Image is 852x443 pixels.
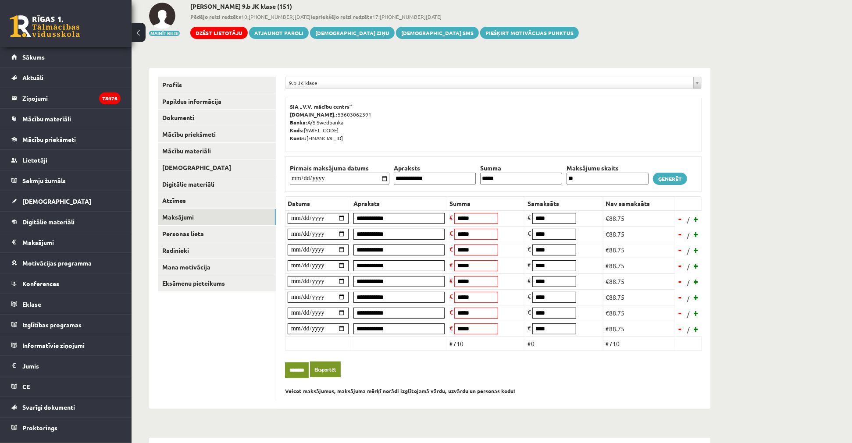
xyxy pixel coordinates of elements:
th: Apraksts [351,196,447,210]
a: Mana motivācija [158,259,276,275]
b: Konts: [290,135,307,142]
th: Samaksāts [525,196,603,210]
a: Jumis [11,356,121,376]
span: Svarīgi dokumenti [22,403,75,411]
a: Konferences [11,273,121,294]
legend: Ziņojumi [22,88,121,108]
span: € [528,261,531,269]
b: [DOMAIN_NAME].: [290,111,338,118]
b: SIA „V.V. mācību centrs” [290,103,353,110]
td: €88.75 [603,321,675,337]
legend: Maksājumi [22,232,121,252]
span: € [449,261,453,269]
a: [DEMOGRAPHIC_DATA] [158,159,276,176]
a: - [676,291,685,304]
td: €710 [447,337,525,351]
span: Digitālie materiāli [22,218,75,226]
th: Datums [285,196,351,210]
span: 9.b JK klase [289,77,690,89]
span: / [686,278,691,287]
td: €88.75 [603,289,675,305]
b: Banka: [290,119,307,126]
span: € [528,292,531,300]
a: Proktorings [11,418,121,438]
a: Mācību priekšmeti [11,129,121,149]
th: Apraksts [392,163,478,173]
b: Kods: [290,127,304,134]
span: Informatīvie ziņojumi [22,341,85,349]
span: / [686,294,691,303]
a: Maksājumi [158,209,276,225]
span: € [528,276,531,284]
td: €0 [525,337,603,351]
a: - [676,259,685,272]
a: + [692,275,701,288]
span: / [686,246,691,255]
th: Maksājumu skaits [564,163,651,173]
td: €710 [603,337,675,351]
a: Ziņojumi78476 [11,88,121,108]
span: / [686,215,691,224]
span: € [528,245,531,253]
b: Veicot maksājumus, maksājuma mērķī norādi izglītojamā vārdu, uzvārdu un personas kodu! [285,387,515,394]
a: Eksāmenu pieteikums [158,275,276,291]
span: € [449,229,453,237]
a: Atzīmes [158,192,276,209]
a: Digitālie materiāli [158,176,276,192]
a: - [676,322,685,335]
span: € [449,276,453,284]
a: Sākums [11,47,121,67]
b: Pēdējo reizi redzēts [190,13,241,20]
a: CE [11,376,121,397]
span: € [449,292,453,300]
span: € [449,245,453,253]
a: Mācību priekšmeti [158,126,276,142]
i: 78476 [99,92,121,104]
span: € [449,324,453,332]
span: CE [22,383,30,390]
span: € [528,324,531,332]
span: Proktorings [22,424,57,432]
span: € [528,213,531,221]
a: Radinieki [158,242,276,259]
a: Mācību materiāli [11,109,121,129]
span: Motivācijas programma [22,259,92,267]
span: / [686,309,691,319]
a: Rīgas 1. Tālmācības vidusskola [10,15,80,37]
span: / [686,262,691,271]
a: Motivācijas programma [11,253,121,273]
a: + [692,291,701,304]
span: Jumis [22,362,39,370]
a: [DEMOGRAPHIC_DATA] ziņu [310,27,395,39]
a: Maksājumi [11,232,121,252]
a: - [676,227,685,241]
td: €88.75 [603,226,675,242]
td: €88.75 [603,210,675,226]
th: Summa [478,163,564,173]
b: Iepriekšējo reizi redzēts [310,13,372,20]
a: + [692,306,701,319]
span: / [686,325,691,334]
a: + [692,322,701,335]
span: € [449,308,453,316]
a: Lietotāji [11,150,121,170]
a: [DEMOGRAPHIC_DATA] SMS [396,27,479,39]
a: Piešķirt motivācijas punktus [480,27,579,39]
span: € [528,229,531,237]
th: Pirmais maksājuma datums [288,163,392,173]
span: € [449,213,453,221]
a: Dokumenti [158,110,276,126]
a: - [676,275,685,288]
a: - [676,212,685,225]
a: Sekmju žurnāls [11,170,121,191]
a: Informatīvie ziņojumi [11,335,121,355]
a: - [676,243,685,256]
img: Gustavs Lapsa [149,3,175,29]
a: + [692,243,701,256]
a: 9.b JK klase [285,77,701,89]
span: [DEMOGRAPHIC_DATA] [22,197,91,205]
a: Svarīgi dokumenti [11,397,121,417]
h2: [PERSON_NAME] 9.b JK klase (151) [190,3,579,10]
th: Summa [447,196,525,210]
a: Profils [158,77,276,93]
